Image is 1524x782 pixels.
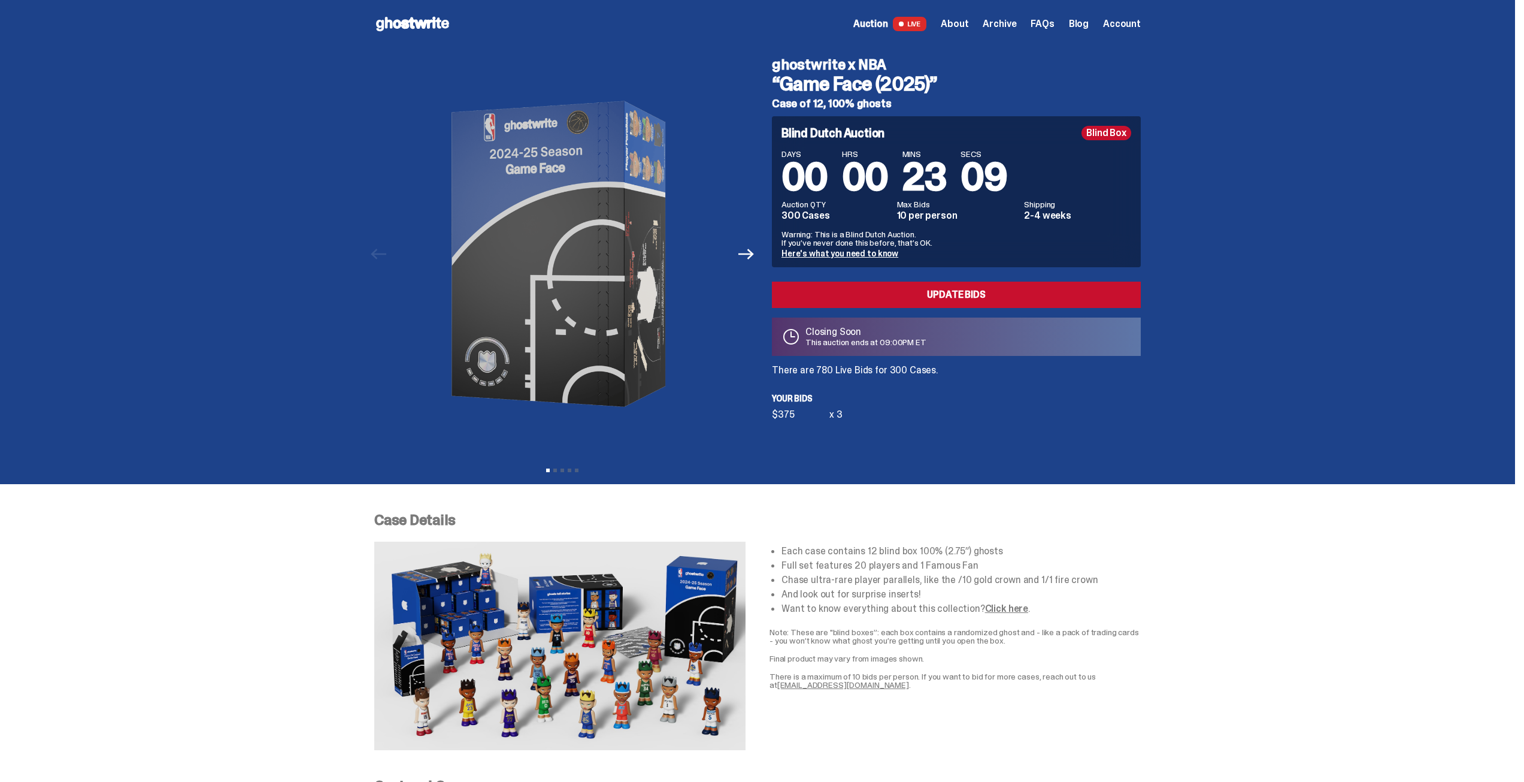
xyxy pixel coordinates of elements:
button: View slide 2 [553,469,557,472]
h4: Blind Dutch Auction [781,127,884,139]
dt: Shipping [1024,200,1131,209]
dt: Max Bids [897,200,1017,209]
dt: Auction QTY [781,200,890,209]
a: About [941,19,968,29]
span: 00 [781,152,828,202]
p: Warning: This is a Blind Dutch Auction. If you’ve never done this before, that’s OK. [781,230,1131,247]
span: SECS [961,150,1007,158]
dd: 300 Cases [781,211,890,221]
img: NBA-Hero-1.png [398,48,727,460]
button: View slide 3 [560,469,564,472]
a: Auction LIVE [853,17,926,31]
span: 23 [902,152,947,202]
a: Click here [985,602,1028,615]
p: Final product may vary from images shown. [769,654,1141,663]
p: There is a maximum of 10 bids per person. If you want to bid for more cases, reach out to us at . [769,672,1141,689]
div: $375 [772,410,829,419]
a: Archive [983,19,1016,29]
h4: ghostwrite x NBA [772,58,1141,72]
p: There are 780 Live Bids for 300 Cases. [772,366,1141,375]
a: Account [1103,19,1141,29]
button: View slide 5 [575,469,578,472]
li: And look out for surprise inserts! [781,590,1141,599]
button: View slide 1 [546,469,550,472]
div: Blind Box [1081,126,1131,140]
p: Closing Soon [805,327,926,337]
p: Case Details [374,513,1141,527]
a: Here's what you need to know [781,248,898,259]
span: 00 [842,152,888,202]
span: DAYS [781,150,828,158]
dd: 10 per person [897,211,1017,221]
a: Blog [1069,19,1089,29]
h5: Case of 12, 100% ghosts [772,98,1141,109]
li: Full set features 20 players and 1 Famous Fan [781,561,1141,570]
div: x 3 [829,410,843,419]
h3: “Game Face (2025)” [772,74,1141,93]
span: LIVE [893,17,927,31]
button: View slide 4 [568,469,571,472]
li: Want to know everything about this collection? . [781,604,1141,614]
a: FAQs [1031,19,1054,29]
li: Each case contains 12 blind box 100% (2.75”) ghosts [781,547,1141,556]
p: Your bids [772,394,1141,403]
p: Note: These are "blind boxes”: each box contains a randomized ghost and - like a pack of trading ... [769,628,1141,645]
img: NBA-Case-Details.png [374,542,746,750]
a: Update Bids [772,282,1141,308]
dd: 2-4 weeks [1024,211,1131,221]
p: This auction ends at 09:00PM ET [805,338,926,346]
span: 09 [961,152,1007,202]
li: Chase ultra-rare player parallels, like the /10 gold crown and 1/1 fire crown [781,575,1141,585]
span: MINS [902,150,947,158]
span: HRS [842,150,888,158]
a: [EMAIL_ADDRESS][DOMAIN_NAME] [777,680,909,690]
button: Next [733,241,759,267]
span: Auction [853,19,888,29]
